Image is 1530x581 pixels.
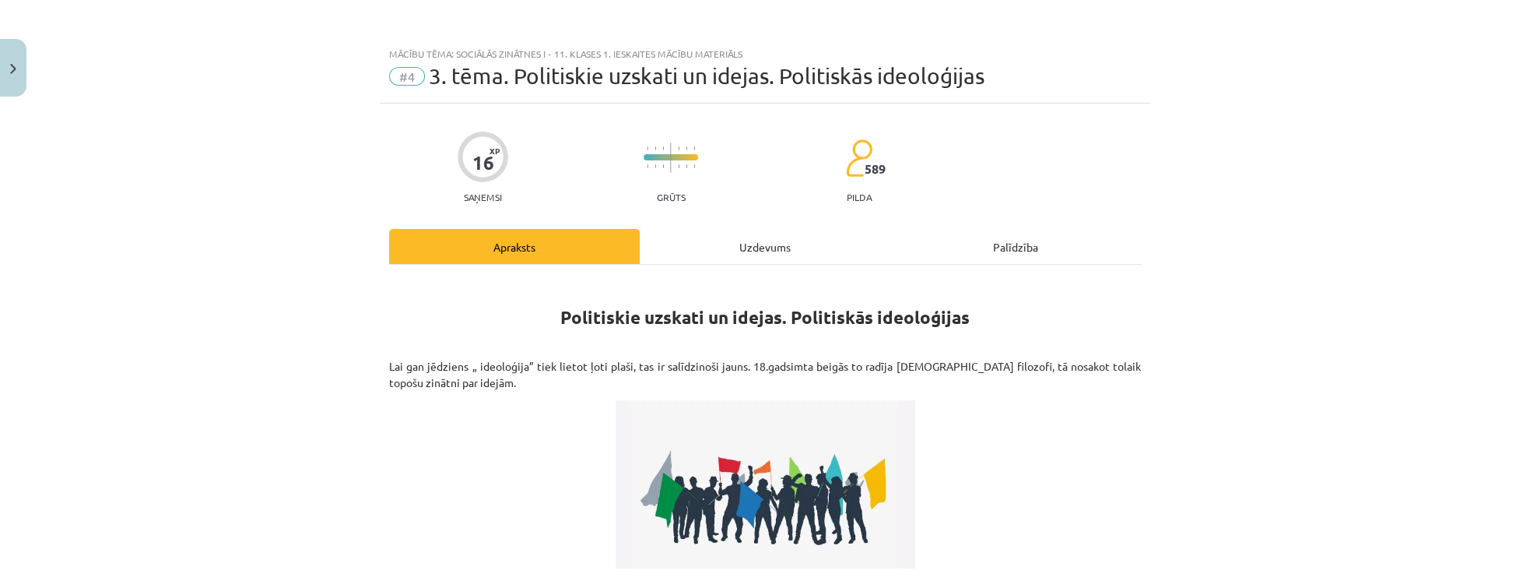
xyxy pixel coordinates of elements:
p: Lai gan jēdziens „ ideoloģija” tiek lietot ļoti plaši, tas ir salīdzinoši jauns. 18.gadsimta beig... [389,358,1141,391]
div: Palīdzība [890,229,1141,264]
p: pilda [847,192,872,202]
img: icon-short-line-57e1e144782c952c97e751825c79c345078a6d821885a25fce030b3d8c18986b.svg [647,164,648,168]
span: #4 [389,67,425,86]
img: icon-short-line-57e1e144782c952c97e751825c79c345078a6d821885a25fce030b3d8c18986b.svg [662,146,664,150]
span: 589 [865,162,886,176]
img: icon-short-line-57e1e144782c952c97e751825c79c345078a6d821885a25fce030b3d8c18986b.svg [654,146,656,150]
strong: Politiskie uzskati un idejas. Politiskās ideoloģijas [560,306,970,329]
img: icon-short-line-57e1e144782c952c97e751825c79c345078a6d821885a25fce030b3d8c18986b.svg [647,146,648,150]
img: icon-short-line-57e1e144782c952c97e751825c79c345078a6d821885a25fce030b3d8c18986b.svg [686,146,687,150]
div: Apraksts [389,229,640,264]
p: Grūts [657,192,686,202]
img: students-c634bb4e5e11cddfef0936a35e636f08e4e9abd3cc4e673bd6f9a4125e45ecb1.svg [845,139,872,178]
span: XP [490,146,500,155]
img: icon-close-lesson-0947bae3869378f0d4975bcd49f059093ad1ed9edebbc8119c70593378902aed.svg [10,64,16,74]
img: icon-short-line-57e1e144782c952c97e751825c79c345078a6d821885a25fce030b3d8c18986b.svg [678,164,679,168]
img: icon-short-line-57e1e144782c952c97e751825c79c345078a6d821885a25fce030b3d8c18986b.svg [678,146,679,150]
div: Uzdevums [640,229,890,264]
img: icon-short-line-57e1e144782c952c97e751825c79c345078a6d821885a25fce030b3d8c18986b.svg [686,164,687,168]
img: icon-short-line-57e1e144782c952c97e751825c79c345078a6d821885a25fce030b3d8c18986b.svg [654,164,656,168]
p: Saņemsi [458,192,508,202]
img: icon-long-line-d9ea69661e0d244f92f715978eff75569469978d946b2353a9bb055b3ed8787d.svg [670,143,672,173]
div: 16 [472,152,494,174]
div: Mācību tēma: Sociālās zinātnes i - 11. klases 1. ieskaites mācību materiāls [389,48,1141,59]
img: icon-short-line-57e1e144782c952c97e751825c79c345078a6d821885a25fce030b3d8c18986b.svg [693,164,695,168]
img: icon-short-line-57e1e144782c952c97e751825c79c345078a6d821885a25fce030b3d8c18986b.svg [662,164,664,168]
img: icon-short-line-57e1e144782c952c97e751825c79c345078a6d821885a25fce030b3d8c18986b.svg [693,146,695,150]
span: 3. tēma. Politiskie uzskati un idejas. Politiskās ideoloģijas [429,63,984,89]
